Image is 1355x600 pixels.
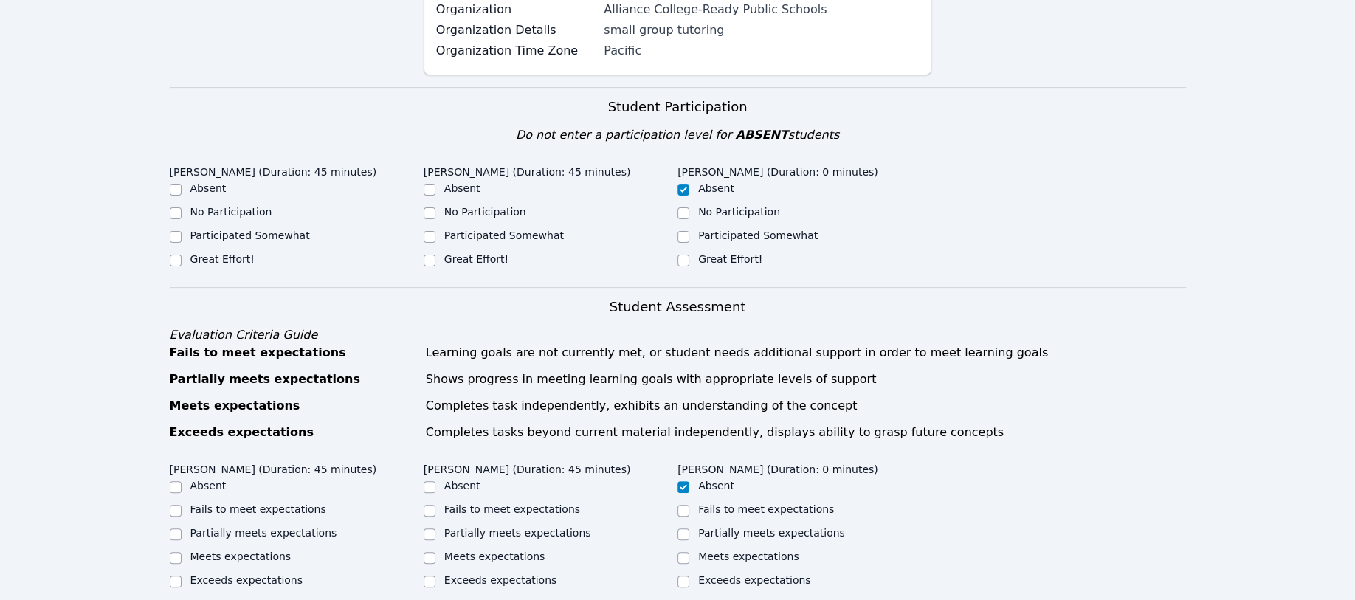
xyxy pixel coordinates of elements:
[170,97,1186,117] h3: Student Participation
[190,574,303,586] label: Exceeds expectations
[698,527,845,539] label: Partially meets expectations
[604,1,919,18] div: Alliance College-Ready Public Schools
[190,503,326,515] label: Fails to meet expectations
[426,397,1186,415] div: Completes task independently, exhibits an understanding of the concept
[698,574,810,586] label: Exceeds expectations
[190,253,255,265] label: Great Effort!
[190,480,227,492] label: Absent
[436,42,596,60] label: Organization Time Zone
[604,21,919,39] div: small group tutoring
[444,480,480,492] label: Absent
[444,253,508,265] label: Great Effort!
[170,456,377,478] legend: [PERSON_NAME] (Duration: 45 minutes)
[424,456,631,478] legend: [PERSON_NAME] (Duration: 45 minutes)
[444,206,526,218] label: No Participation
[190,527,337,539] label: Partially meets expectations
[444,230,564,241] label: Participated Somewhat
[444,551,545,562] label: Meets expectations
[426,370,1186,388] div: Shows progress in meeting learning goals with appropriate levels of support
[444,182,480,194] label: Absent
[170,297,1186,317] h3: Student Assessment
[170,326,1186,344] div: Evaluation Criteria Guide
[444,574,556,586] label: Exceeds expectations
[170,126,1186,144] div: Do not enter a participation level for students
[698,551,799,562] label: Meets expectations
[698,503,834,515] label: Fails to meet expectations
[677,456,878,478] legend: [PERSON_NAME] (Duration: 0 minutes)
[698,230,818,241] label: Participated Somewhat
[698,253,762,265] label: Great Effort!
[190,182,227,194] label: Absent
[698,182,734,194] label: Absent
[190,206,272,218] label: No Participation
[444,503,580,515] label: Fails to meet expectations
[735,128,787,142] span: ABSENT
[426,424,1186,441] div: Completes tasks beyond current material independently, displays ability to grasp future concepts
[190,551,292,562] label: Meets expectations
[170,344,417,362] div: Fails to meet expectations
[170,397,417,415] div: Meets expectations
[424,159,631,181] legend: [PERSON_NAME] (Duration: 45 minutes)
[698,206,780,218] label: No Participation
[677,159,878,181] legend: [PERSON_NAME] (Duration: 0 minutes)
[190,230,310,241] label: Participated Somewhat
[170,370,417,388] div: Partially meets expectations
[604,42,919,60] div: Pacific
[170,159,377,181] legend: [PERSON_NAME] (Duration: 45 minutes)
[436,21,596,39] label: Organization Details
[436,1,596,18] label: Organization
[444,527,591,539] label: Partially meets expectations
[170,424,417,441] div: Exceeds expectations
[698,480,734,492] label: Absent
[426,344,1186,362] div: Learning goals are not currently met, or student needs additional support in order to meet learni...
